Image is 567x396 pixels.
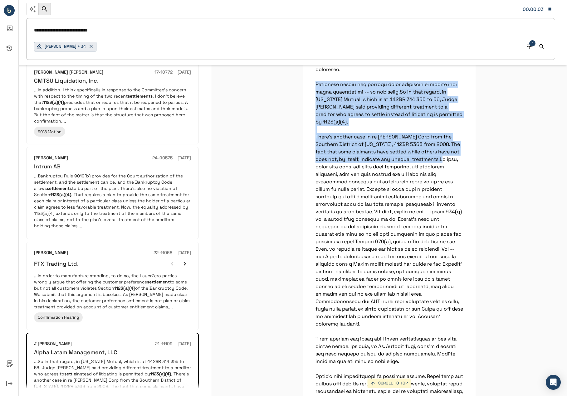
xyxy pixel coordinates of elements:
button: SCROLL TO TOP [368,379,411,388]
em: settlement [147,279,170,285]
h6: 21-11109 [155,340,173,347]
em: settlements [128,93,153,99]
em: 1123(a)(4) [114,285,135,291]
p: ...In addition, I think specifically in response to the Committee’s concern with respect to the t... [34,87,191,124]
em: 1123(a)(4) [43,99,64,105]
h6: [PERSON_NAME] [34,155,68,162]
button: Matter: 107261.0001 [520,2,555,16]
button: Search [536,41,547,52]
h6: [PERSON_NAME] [PERSON_NAME] [34,69,103,76]
p: ...Bankruptcy Rule 9019(b) provides for the Court authorization of the settlement, and the settle... [34,173,191,229]
em: 1123(a)(4) [150,371,171,377]
span: 3018 Motion [38,129,61,134]
h6: [DATE] [178,69,191,76]
span: 1 [529,40,535,46]
em: settle [64,371,76,377]
h6: [PERSON_NAME] [34,249,68,256]
button: Advanced Search [524,41,535,52]
h6: Intrum AB [34,163,61,170]
p: ...In order to manufacture standing, to do so, the LayerZero parties wrongly argue that offering ... [34,273,191,310]
h6: [DATE] [178,340,191,347]
h6: 22-11068 [154,249,173,256]
h6: 24-90575 [152,155,173,162]
div: Matter: 107261.0001 [523,5,545,13]
em: 1123(a)(4) [50,192,71,197]
h6: J [PERSON_NAME] [34,340,72,347]
h6: 17-10772 [154,69,173,76]
button: [PERSON_NAME] + 34 [34,42,96,51]
h6: [DATE] [178,155,191,162]
h6: [DATE] [178,249,191,256]
div: Open Intercom Messenger [546,375,561,390]
h6: Alpha Latam Management, LLC [34,349,117,356]
h6: CMTSU Liquidation, Inc. [34,77,99,84]
em: settlements [47,186,72,191]
span: Confirmation Hearing [38,315,79,320]
h6: FTX Trading Ltd. [34,260,79,267]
